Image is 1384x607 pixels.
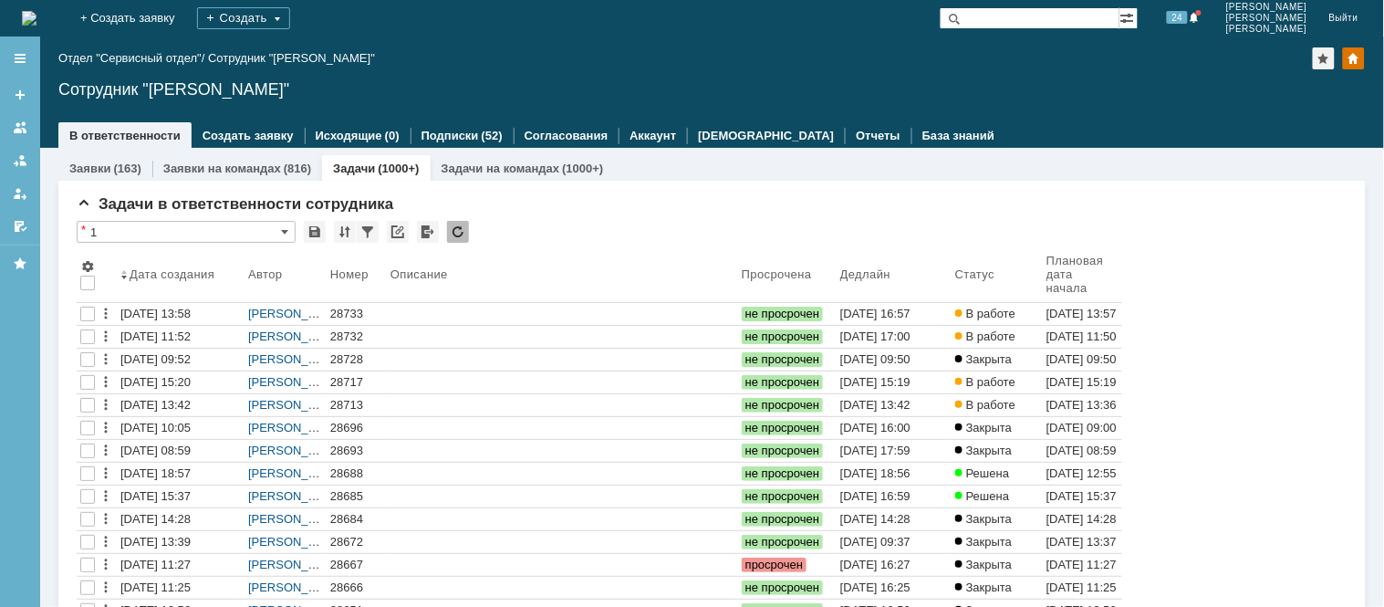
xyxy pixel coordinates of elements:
a: Перейти на домашнюю страницу [22,11,36,26]
div: Фильтрация... [357,221,379,243]
a: не просрочен [738,326,837,348]
a: Создать заявку [203,129,294,142]
div: Задача: 28717 [261,319,434,334]
div: 28667 [330,558,383,572]
div: Добавить в избранное [1313,47,1335,69]
a: [DATE] 16:57 [837,303,952,325]
div: [DATE] 15:19 [840,375,911,389]
a: 28685 [327,486,387,508]
a: Решена [952,486,1043,508]
div: не просрочен [875,147,884,156]
span: Закрыта [955,444,1012,457]
span: не просрочен [742,489,823,504]
a: [DATE] 15:37 [117,486,245,508]
a: Калугин Александр Николаевич [261,141,283,162]
div: [DATE] 16:00 [840,421,911,434]
a: [DATE] 09:37 [837,531,952,553]
a: не просрочен [738,394,837,416]
a: [DATE] 16:27 [837,554,952,576]
a: Задачи [333,162,375,175]
a: [DATE] 14:28 [1043,508,1122,530]
a: не просрочен [738,508,837,530]
a: Задача: 28732 [261,436,347,451]
a: 28728 [327,349,387,371]
a: Задача: 28685 [713,86,799,100]
div: 05.09.2025 [380,261,412,276]
div: [DATE] 17:59 [840,444,911,457]
div: [DATE] 15:37 [120,489,191,503]
a: Решена [952,463,1043,485]
div: [DATE] 10:05 [120,421,191,434]
div: Действия [99,444,113,458]
a: В работе [952,326,1043,348]
a: [DATE] 14:28 [837,508,952,530]
div: не просрочен [422,264,432,273]
div: [DATE] 16:57 [840,307,911,320]
div: Автор [248,267,284,281]
a: [PERSON_NAME] [248,512,346,526]
span: [PERSON_NAME] [1226,24,1307,35]
div: не просрочен [811,143,826,161]
a: 28688 [327,463,387,485]
span: Задачи в ответственности сотрудника [77,195,394,213]
th: Автор [245,250,327,303]
div: 28684 [330,512,383,527]
div: 28732 [330,330,383,344]
div: Действия [99,466,113,481]
a: В ответственности [69,129,181,142]
div: Дедлайн [840,267,893,281]
span: не просрочен [742,421,823,435]
div: Скопировать ссылку на список [387,221,409,243]
a: не просрочен [738,372,837,393]
span: В работе [955,398,1015,412]
a: Мои согласования [5,212,35,241]
span: Закрыта [955,581,1012,594]
a: Калугин Александр Николаевич [261,374,283,396]
a: [DATE] 13:36 [1043,394,1122,416]
div: не просрочен [649,147,658,156]
a: 28733 [327,303,387,325]
div: Задача: 28713 [261,203,434,217]
a: [DATE] 15:19 [1043,372,1122,393]
div: [DATE] 16:25 [840,581,911,594]
div: (1000+) [562,162,603,175]
div: Изменить домашнюю страницу [1343,47,1365,69]
div: 29.08.2025 [607,144,639,159]
div: Дата создания [130,267,218,281]
div: Запланирована [31,26,144,43]
span: Закрыта [955,558,1012,571]
div: [DATE] 16:27 [840,558,911,571]
a: [PERSON_NAME] [248,375,346,389]
div: Отложена [484,26,555,43]
span: Решена [955,466,1009,480]
a: 28684 [327,508,387,530]
div: Газпром газораспределение Самара. 1 Заявитель (ФИО пользователя) Старухин Роман 2 Контактный теле... [261,572,434,598]
a: [DATE] 10:05 [117,417,245,439]
a: [PERSON_NAME] [248,330,346,343]
span: В работе [955,375,1015,389]
div: Действия [99,512,113,527]
a: [DATE] 12:55 [1043,463,1122,485]
div: Действия [99,375,113,390]
a: В работе [952,303,1043,325]
div: [DATE] 09:52 [120,352,191,366]
div: ООО "РНСтройКонтроль " Новокуйбышевск. Color Laser Jet Enterprise Flow MFP M776. , 106 кабинет. и... [261,222,434,247]
a: [PERSON_NAME] [248,307,346,320]
div: 5 [432,27,438,41]
a: [DATE] 16:25 [837,577,952,599]
span: не просрочен [742,307,823,321]
div: [DATE] 17:00 [840,330,911,343]
a: не просрочен [738,349,837,371]
div: [DATE] 08:59 [120,444,191,457]
div: [DATE] 11:27 [1046,558,1117,571]
a: не просрочен [738,577,837,599]
a: [DATE] 13:42 [117,394,245,416]
th: Статус [952,250,1043,303]
div: [DATE] 11:50 [1046,330,1117,343]
div: склад ДЕМО, ремонт Sindoh D330e. Sindoh D330e 386530100827 восстановить аппарат. привести в рабоч... [261,105,434,131]
a: не просрочен [738,531,837,553]
div: не просрочен [359,143,373,161]
a: [DATE] 15:37 [1043,486,1122,508]
div: Задача: 27418 [261,86,434,100]
div: [DATE] 11:52 [120,330,191,343]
